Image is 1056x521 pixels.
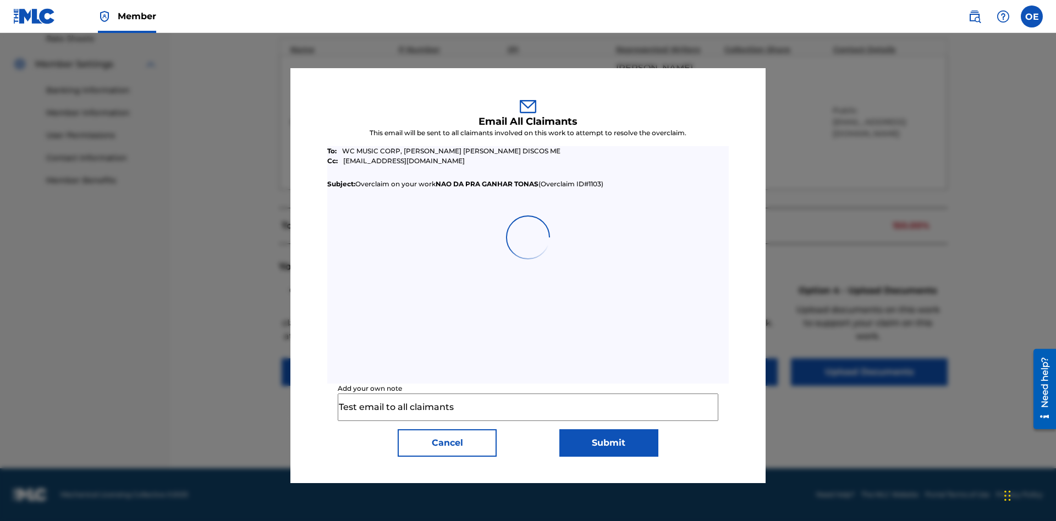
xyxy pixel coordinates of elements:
[327,180,355,188] strong: Subject:
[327,156,338,166] strong: Cc:
[1004,479,1011,512] div: Drag
[479,115,577,128] h5: Email All Claimants
[327,179,689,189] span: Overclaim on your work (Overclaim ID# 1103 )
[1025,345,1056,435] iframe: Resource Center
[520,100,536,113] img: email icon
[1021,5,1043,27] div: User Menu
[370,128,686,138] span: This email will be sent to all claimants involved on this work to attempt to resolve the overclaim.
[436,180,538,188] strong: NAO DA PRA GANHAR TONAS
[338,384,718,393] label: Add your own note
[968,10,981,23] img: search
[964,5,986,27] a: Public Search
[327,156,689,166] div: [EMAIL_ADDRESS][DOMAIN_NAME]
[398,429,497,457] button: Cancel
[327,146,337,156] strong: To:
[327,146,689,156] div: WC MUSIC CORP, [PERSON_NAME] [PERSON_NAME] DISCOS ME
[118,10,156,23] span: Member
[992,5,1014,27] div: Help
[506,215,550,259] img: preloader
[13,8,56,24] img: MLC Logo
[1001,468,1056,521] iframe: Chat Widget
[559,429,658,457] button: Submit
[997,10,1010,23] img: help
[98,10,111,23] img: Top Rightsholder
